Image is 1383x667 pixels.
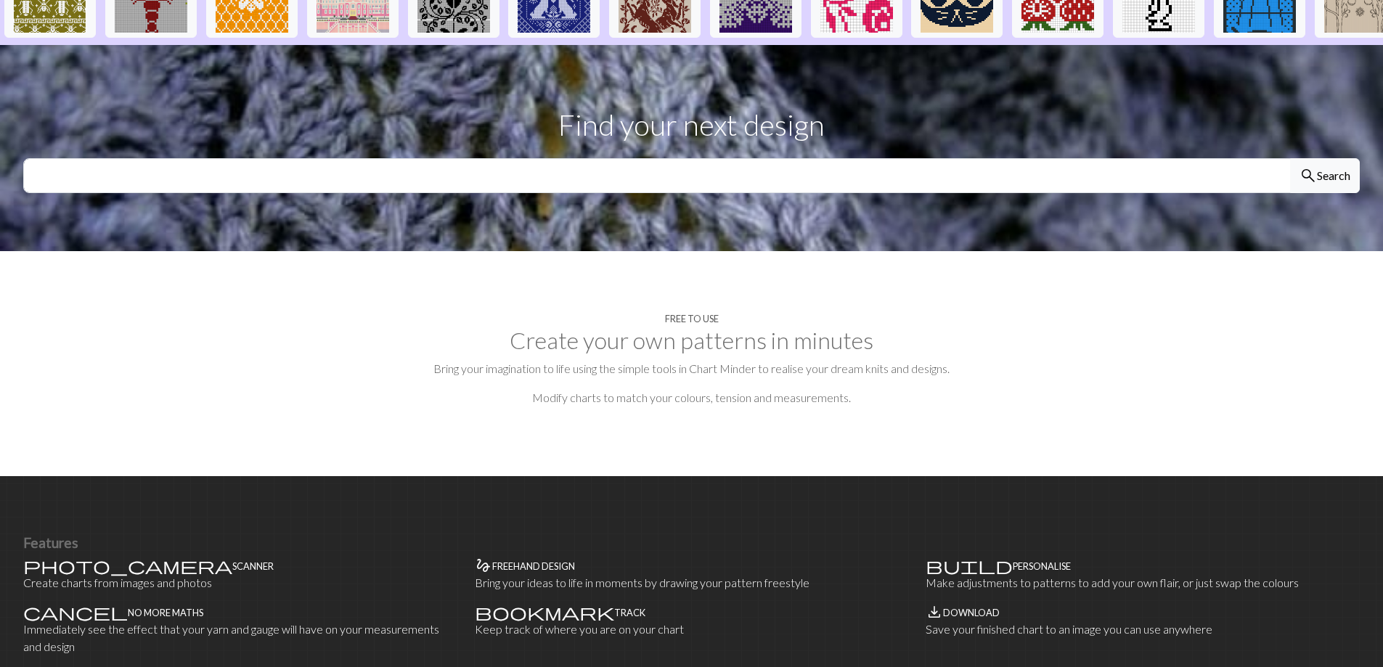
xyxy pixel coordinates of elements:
h2: Create your own patterns in minutes [23,327,1360,354]
h3: Features [23,534,1360,551]
p: Bring your imagination to life using the simple tools in Chart Minder to realise your dream knits... [23,360,1360,377]
span: build [926,555,1013,576]
button: Search [1290,158,1360,193]
p: Immediately see the effect that your yarn and gauge will have on your measurements and design [23,621,457,655]
span: bookmark [475,602,614,622]
span: gesture [475,555,492,576]
h4: Freehand design [492,561,575,572]
p: Find your next design [23,103,1360,147]
p: Bring your ideas to life in moments by drawing your pattern freestyle [475,574,909,592]
h4: Download [943,607,1000,618]
p: Make adjustments to patterns to add your own flair, or just swap the colours [926,574,1360,592]
span: cancel [23,602,128,622]
h4: Scanner [232,561,274,572]
p: Modify charts to match your colours, tension and measurements. [23,389,1360,406]
h4: Personalise [1013,561,1071,572]
span: save_alt [926,602,943,622]
h4: No more maths [128,607,203,618]
span: search [1300,165,1317,186]
p: Keep track of where you are on your chart [475,621,909,638]
span: photo_camera [23,555,232,576]
h4: Track [614,607,645,618]
p: Save your finished chart to an image you can use anywhere [926,621,1360,638]
p: Create charts from images and photos [23,574,457,592]
h4: Free to use [665,314,719,324]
